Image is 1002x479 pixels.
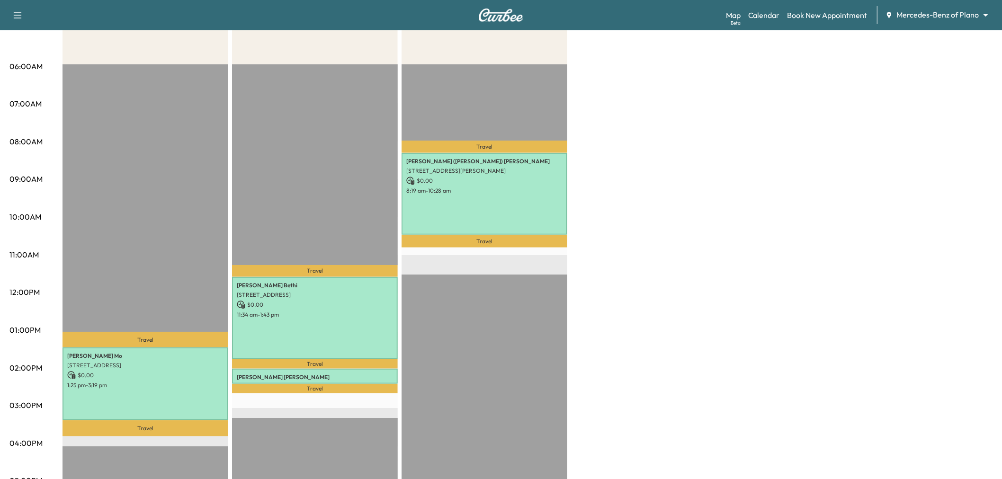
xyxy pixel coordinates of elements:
[63,420,228,436] p: Travel
[237,383,393,390] p: [STREET_ADDRESS]
[237,282,393,289] p: [PERSON_NAME] Bethi
[237,301,393,309] p: $ 0.00
[232,384,398,393] p: Travel
[237,373,393,381] p: [PERSON_NAME] [PERSON_NAME]
[406,187,563,195] p: 8:19 am - 10:28 am
[9,286,40,298] p: 12:00PM
[787,9,868,21] a: Book New Appointment
[9,173,43,185] p: 09:00AM
[9,249,39,260] p: 11:00AM
[9,324,41,336] p: 01:00PM
[232,265,398,277] p: Travel
[67,381,224,389] p: 1:25 pm - 3:19 pm
[9,362,42,373] p: 02:00PM
[9,211,41,222] p: 10:00AM
[237,311,393,319] p: 11:34 am - 1:43 pm
[402,141,567,153] p: Travel
[63,332,228,348] p: Travel
[731,19,741,27] div: Beta
[478,9,524,22] img: Curbee Logo
[406,177,563,185] p: $ 0.00
[748,9,780,21] a: Calendar
[9,136,43,147] p: 08:00AM
[9,98,42,109] p: 07:00AM
[67,362,224,369] p: [STREET_ADDRESS]
[402,235,567,248] p: Travel
[67,352,224,360] p: [PERSON_NAME] Mo
[406,158,563,165] p: [PERSON_NAME] ([PERSON_NAME]) [PERSON_NAME]
[406,167,563,175] p: [STREET_ADDRESS][PERSON_NAME]
[9,399,42,411] p: 03:00PM
[9,61,43,72] p: 06:00AM
[726,9,741,21] a: MapBeta
[237,291,393,299] p: [STREET_ADDRESS]
[67,371,224,380] p: $ 0.00
[897,9,979,20] span: Mercedes-Benz of Plano
[232,359,398,369] p: Travel
[9,437,43,449] p: 04:00PM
